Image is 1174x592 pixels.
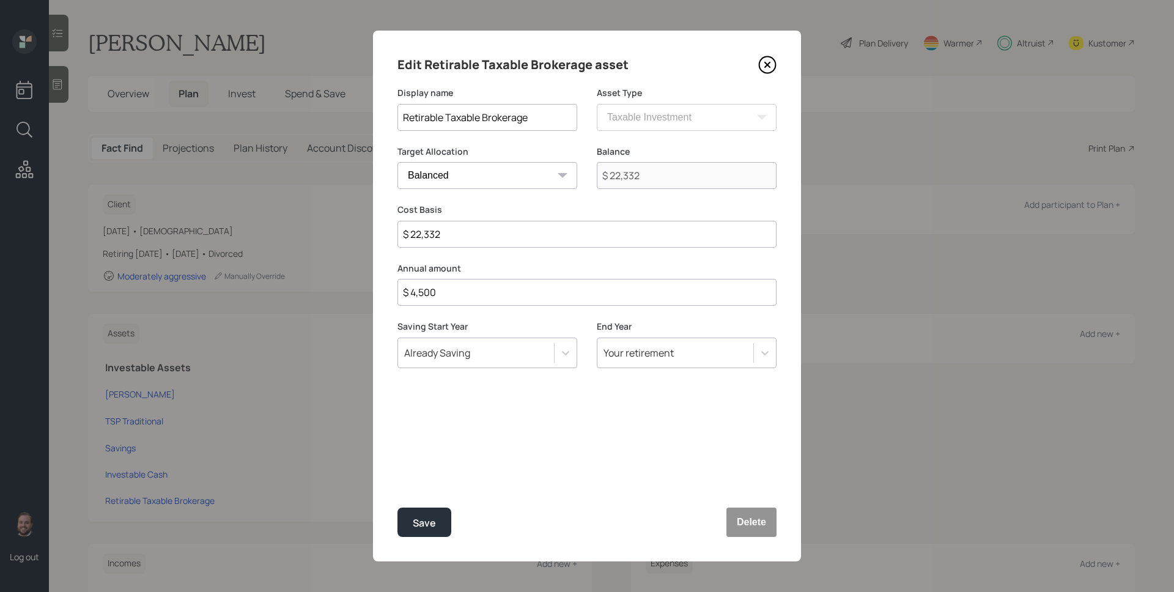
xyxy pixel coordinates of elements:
h4: Edit Retirable Taxable Brokerage asset [397,55,629,75]
label: End Year [597,320,777,333]
div: Already Saving [404,346,470,360]
label: Target Allocation [397,146,577,158]
label: Cost Basis [397,204,777,216]
label: Asset Type [597,87,777,99]
label: Saving Start Year [397,320,577,333]
label: Display name [397,87,577,99]
button: Save [397,508,451,537]
button: Delete [726,508,777,537]
div: Save [413,515,436,531]
label: Annual amount [397,262,777,275]
div: Your retirement [604,346,674,360]
label: Balance [597,146,777,158]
